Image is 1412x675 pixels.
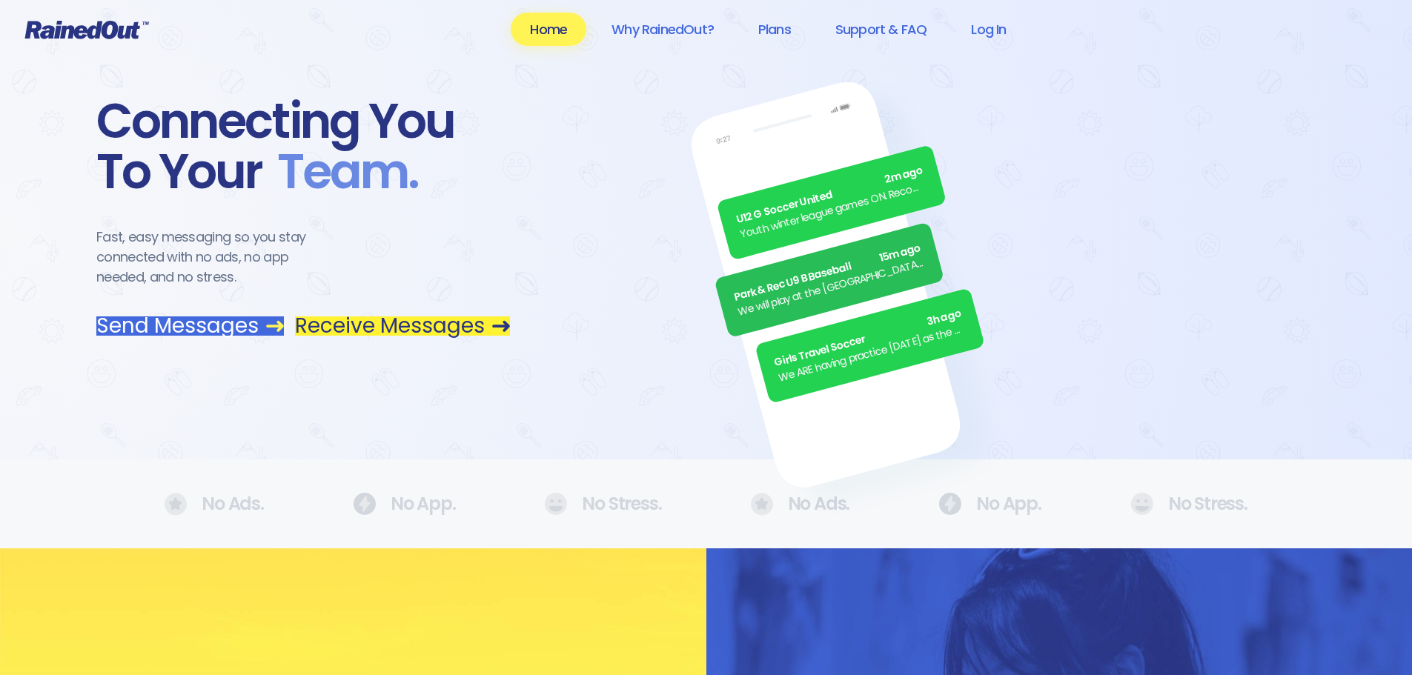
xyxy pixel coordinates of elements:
[1130,493,1153,515] img: No Ads.
[925,306,963,330] span: 3h ago
[751,493,773,516] img: No Ads.
[738,178,929,243] div: Youth winter league games ON. Recommend running shoes/sneakers for players as option for footwear.
[96,96,510,197] div: Connecting You To Your
[295,316,510,336] a: Receive Messages
[96,316,284,336] a: Send Messages
[96,227,334,287] div: Fast, easy messaging so you stay connected with no ads, no app needed, and no stress.
[1130,493,1247,515] div: No Stress.
[353,493,376,515] img: No Ads.
[165,493,187,516] img: No Ads.
[736,255,927,320] div: We will play at the [GEOGRAPHIC_DATA]. Wear white, be at the field by 5pm.
[938,493,961,515] img: No Ads.
[735,163,925,228] div: U12 G Soccer United
[938,493,1041,515] div: No App.
[511,13,586,46] a: Home
[544,493,661,515] div: No Stress.
[732,240,923,305] div: Park & Rec U9 B Baseball
[751,493,850,516] div: No Ads.
[592,13,733,46] a: Why RainedOut?
[544,493,567,515] img: No Ads.
[773,306,964,371] div: Girls Travel Soccer
[884,163,925,188] span: 2m ago
[878,240,922,266] span: 15m ago
[777,321,967,386] div: We ARE having practice [DATE] as the sun is finally out.
[816,13,946,46] a: Support & FAQ
[739,13,810,46] a: Plans
[165,493,264,516] div: No Ads.
[262,147,418,197] span: Team .
[952,13,1025,46] a: Log In
[353,493,456,515] div: No App.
